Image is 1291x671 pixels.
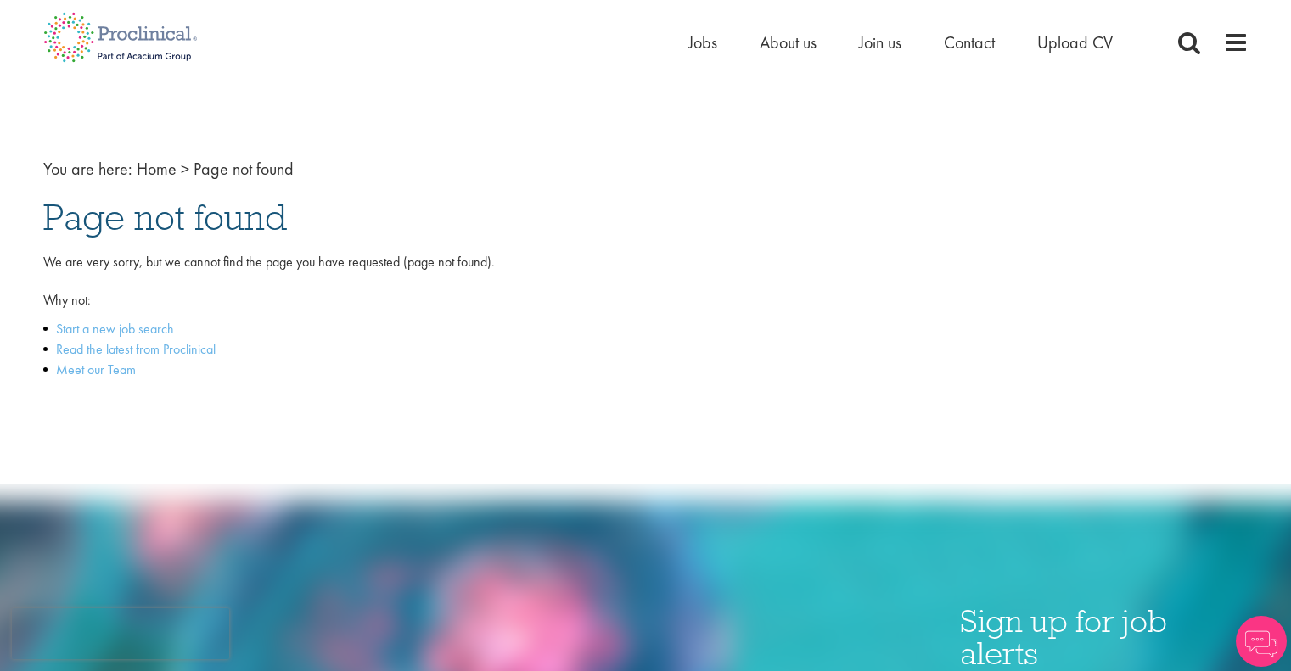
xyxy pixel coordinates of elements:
a: Upload CV [1037,31,1113,53]
a: About us [760,31,817,53]
a: Start a new job search [56,320,174,338]
p: We are very sorry, but we cannot find the page you have requested (page not found). Why not: [43,253,1249,311]
img: Chatbot [1236,616,1287,667]
h3: Sign up for job alerts [960,605,1249,670]
a: breadcrumb link [137,158,177,180]
span: You are here: [43,158,132,180]
span: Page not found [43,194,287,240]
a: Join us [859,31,901,53]
span: Page not found [194,158,294,180]
a: Jobs [688,31,717,53]
iframe: reCAPTCHA [12,608,229,659]
a: Meet our Team [56,361,136,378]
span: > [181,158,189,180]
a: Contact [944,31,995,53]
a: Read the latest from Proclinical [56,340,216,358]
